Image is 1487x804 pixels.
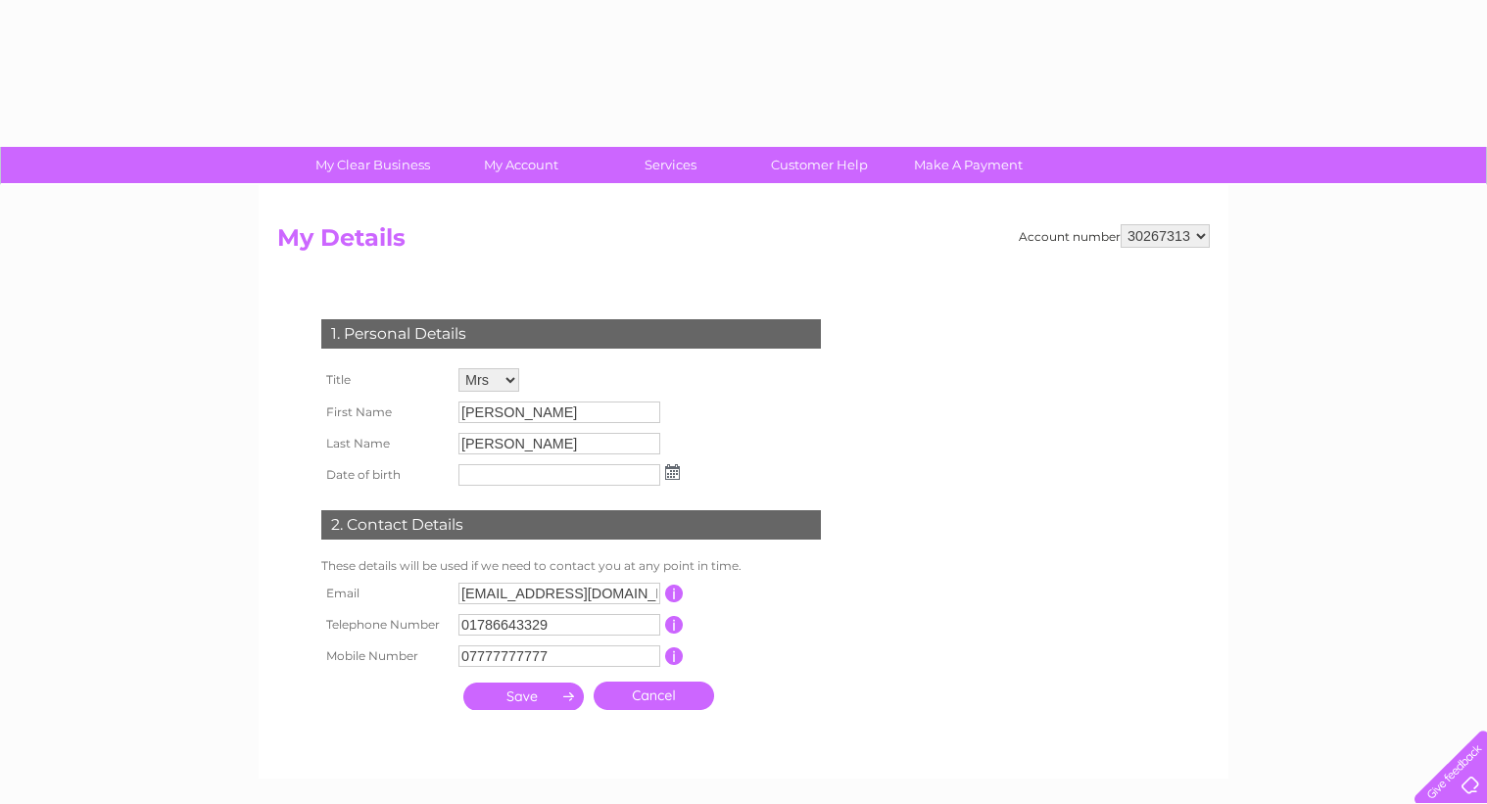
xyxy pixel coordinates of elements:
th: Telephone Number [316,609,454,640]
a: Make A Payment [887,147,1049,183]
div: Account number [1019,224,1210,248]
th: Email [316,578,454,609]
div: 2. Contact Details [321,510,821,540]
input: Submit [463,683,584,710]
input: Information [665,585,684,602]
input: Information [665,647,684,665]
img: ... [665,464,680,480]
th: Date of birth [316,459,454,491]
a: My Account [441,147,602,183]
th: Mobile Number [316,640,454,672]
a: Customer Help [739,147,900,183]
input: Information [665,616,684,634]
a: Cancel [594,682,714,710]
div: 1. Personal Details [321,319,821,349]
th: Title [316,363,454,397]
td: These details will be used if we need to contact you at any point in time. [316,554,826,578]
th: First Name [316,397,454,428]
h2: My Details [277,224,1210,261]
a: My Clear Business [292,147,454,183]
th: Last Name [316,428,454,459]
a: Services [590,147,751,183]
